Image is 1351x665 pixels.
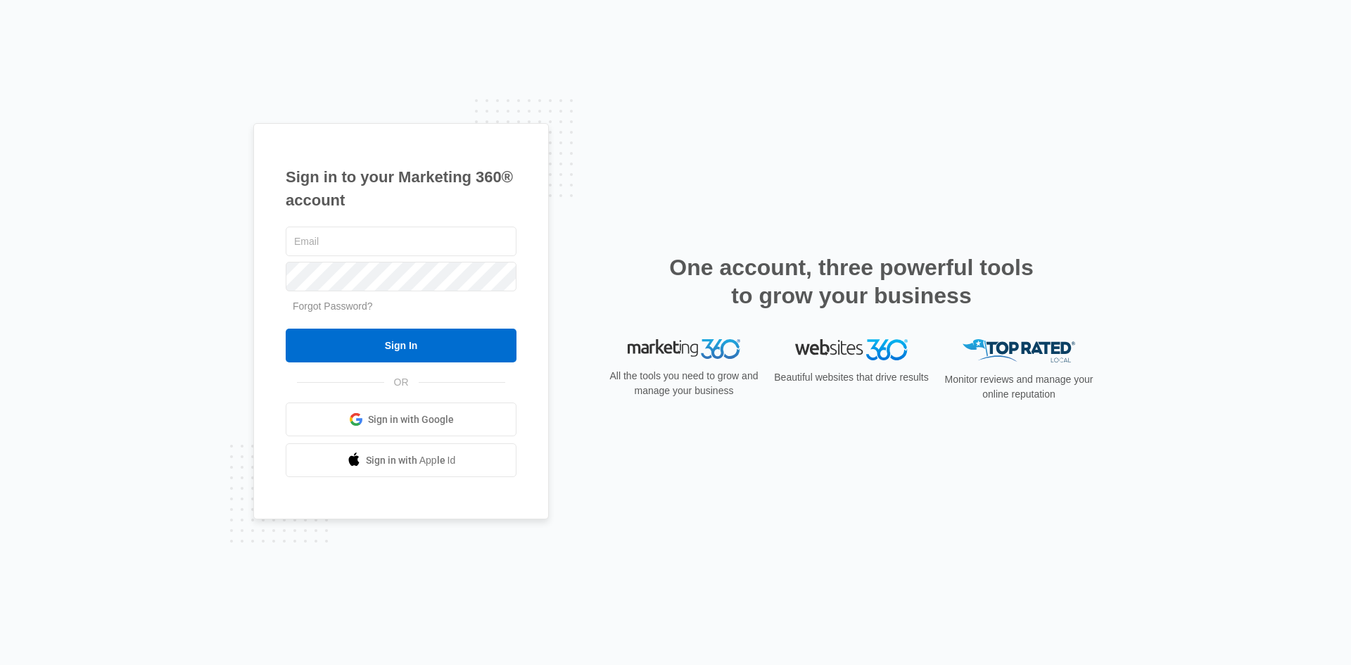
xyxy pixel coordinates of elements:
[286,227,516,256] input: Email
[963,339,1075,362] img: Top Rated Local
[286,165,516,212] h1: Sign in to your Marketing 360® account
[286,443,516,477] a: Sign in with Apple Id
[293,300,373,312] a: Forgot Password?
[940,372,1098,402] p: Monitor reviews and manage your online reputation
[628,339,740,359] img: Marketing 360
[773,370,930,385] p: Beautiful websites that drive results
[384,375,419,390] span: OR
[286,329,516,362] input: Sign In
[366,453,456,468] span: Sign in with Apple Id
[795,339,908,360] img: Websites 360
[665,253,1038,310] h2: One account, three powerful tools to grow your business
[286,403,516,436] a: Sign in with Google
[605,369,763,398] p: All the tools you need to grow and manage your business
[368,412,454,427] span: Sign in with Google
